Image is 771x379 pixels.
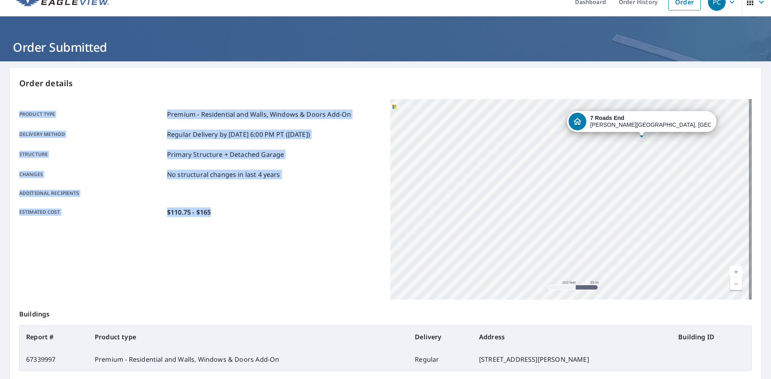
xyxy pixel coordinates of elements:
td: Regular [408,348,473,371]
th: Delivery [408,326,473,348]
p: $110.75 - $165 [167,207,211,217]
h1: Order Submitted [10,39,761,55]
p: Product type [19,109,164,119]
th: Product type [88,326,408,348]
p: Changes [19,170,164,179]
p: Order details [19,77,752,89]
strong: 7 Roads End [590,115,624,121]
th: Building ID [672,326,751,348]
td: [STREET_ADDRESS][PERSON_NAME] [473,348,672,371]
a: Current Level 18, Zoom In [730,266,742,278]
th: Report # [20,326,88,348]
div: [PERSON_NAME][GEOGRAPHIC_DATA], [GEOGRAPHIC_DATA] 11545 [590,115,711,128]
td: 67339997 [20,348,88,371]
a: Current Level 18, Zoom Out [730,278,742,290]
p: Estimated cost [19,207,164,217]
p: Primary Structure + Detached Garage [167,150,284,159]
p: Buildings [19,300,752,325]
p: Additional recipients [19,190,164,197]
p: Delivery method [19,130,164,139]
p: No structural changes in last 4 years [167,170,280,179]
div: Dropped pin, building 1, Residential property, 7 Roads End Glen Head, NY 11545 [567,111,716,136]
p: Regular Delivery by [DATE] 6:00 PM PT ([DATE]) [167,130,310,139]
th: Address [473,326,672,348]
td: Premium - Residential and Walls, Windows & Doors Add-On [88,348,408,371]
p: Structure [19,150,164,159]
p: Premium - Residential and Walls, Windows & Doors Add-On [167,109,351,119]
